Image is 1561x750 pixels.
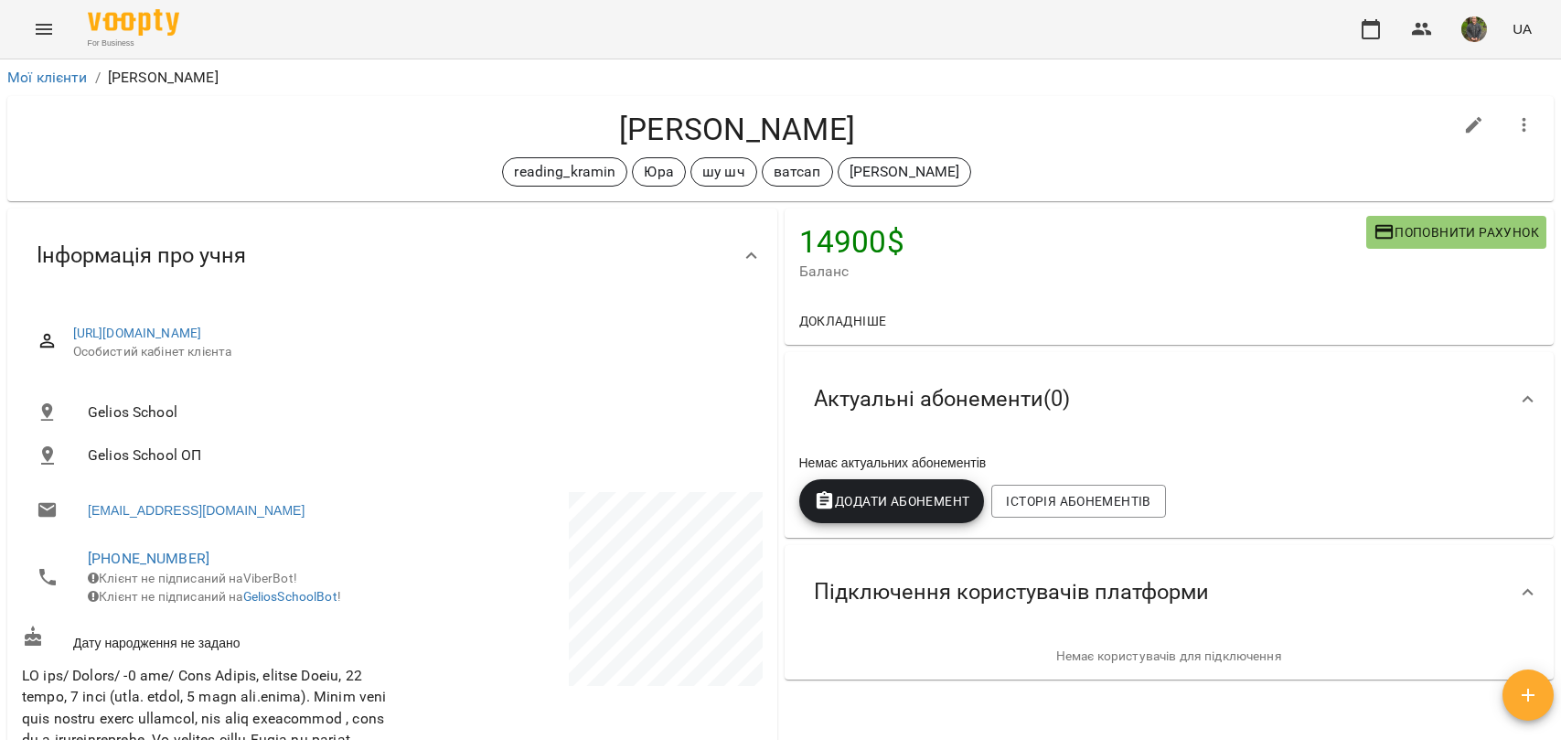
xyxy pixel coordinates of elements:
span: Актуальні абонементи ( 0 ) [814,385,1070,413]
span: For Business [88,37,179,49]
button: Історія абонементів [991,485,1165,518]
nav: breadcrumb [7,67,1554,89]
span: Особистий кабінет клієнта [73,343,748,361]
h4: [PERSON_NAME] [22,111,1452,148]
button: UA [1505,12,1539,46]
p: шу шч [702,161,745,183]
p: ватсап [774,161,821,183]
span: Інформація про учня [37,241,246,270]
div: Інформація про учня [7,209,777,303]
img: 2aca21bda46e2c85bd0f5a74cad084d8.jpg [1461,16,1487,42]
span: Gelios School [88,402,748,423]
div: reading_kramin [502,157,627,187]
a: [URL][DOMAIN_NAME] [73,326,202,340]
span: Поповнити рахунок [1374,221,1539,243]
span: Історія абонементів [1006,490,1150,512]
p: reading_kramin [514,161,615,183]
div: шу шч [690,157,757,187]
div: ватсап [762,157,833,187]
span: Додати Абонемент [814,490,970,512]
span: Клієнт не підписаний на ViberBot! [88,571,297,585]
p: Юра [644,161,673,183]
button: Додати Абонемент [799,479,985,523]
div: Немає актуальних абонементів [796,450,1544,476]
p: [PERSON_NAME] [850,161,960,183]
img: Voopty Logo [88,9,179,36]
p: [PERSON_NAME] [108,67,219,89]
span: UA [1513,19,1532,38]
p: Немає користувачів для підключення [799,648,1540,666]
span: Підключення користувачів платформи [814,578,1209,606]
div: Юра [632,157,685,187]
div: Підключення користувачів платформи [785,545,1555,639]
div: Актуальні абонементи(0) [785,352,1555,446]
button: Поповнити рахунок [1366,216,1546,249]
h4: 14900 $ [799,223,1366,261]
li: / [95,67,101,89]
span: Клієнт не підписаний на ! [88,589,341,604]
div: Дату народження не задано [18,622,392,656]
a: [EMAIL_ADDRESS][DOMAIN_NAME] [88,501,305,520]
a: GeliosSchoolBot [243,589,337,604]
span: Докладніше [799,310,887,332]
span: Gelios School ОП [88,445,748,466]
button: Menu [22,7,66,51]
span: Баланс [799,261,1366,283]
a: Мої клієнти [7,69,88,86]
button: Докладніше [792,305,894,337]
a: [PHONE_NUMBER] [88,550,209,567]
div: [PERSON_NAME] [838,157,972,187]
